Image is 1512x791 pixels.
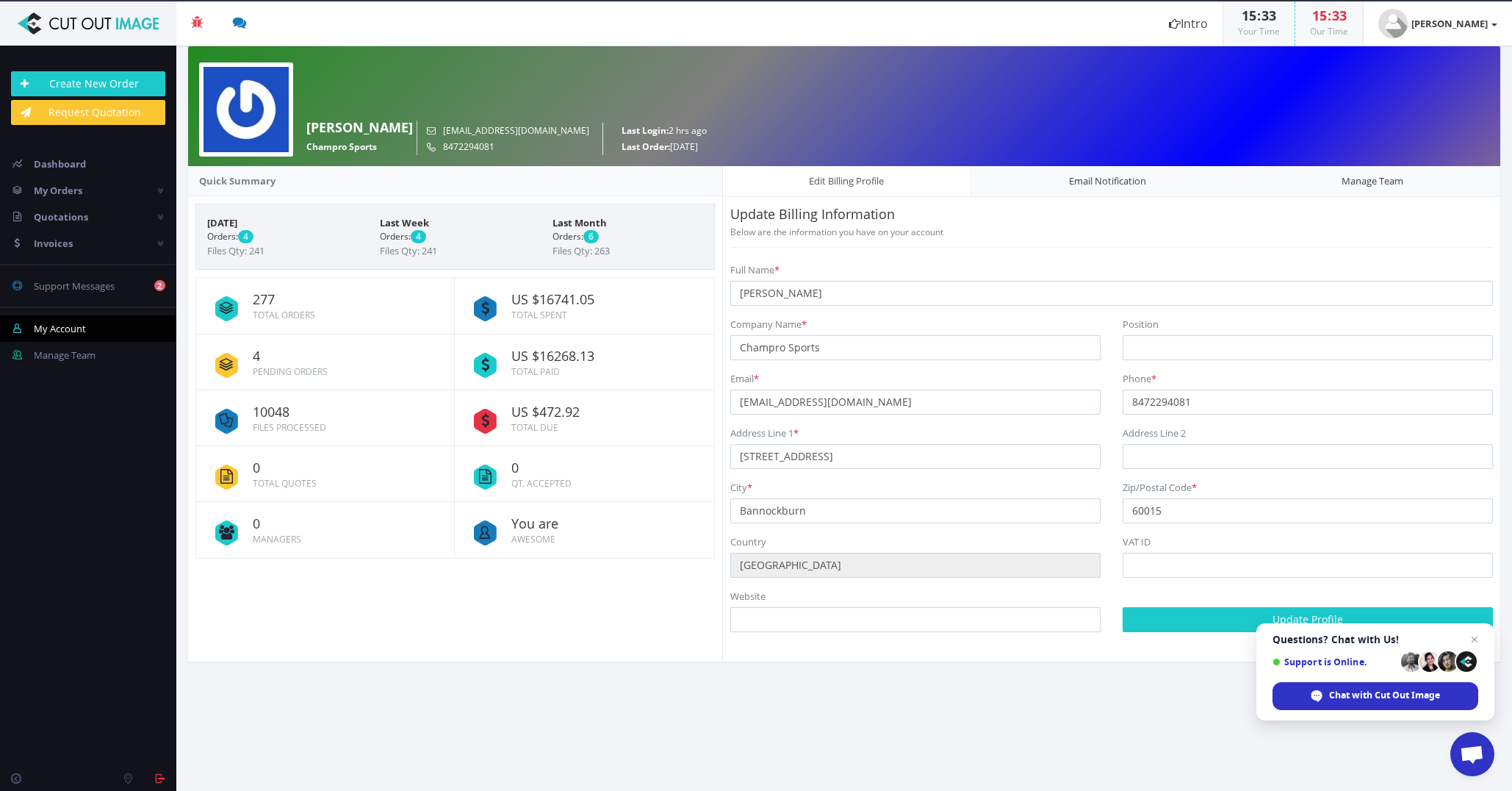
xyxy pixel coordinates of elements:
[253,461,443,476] span: 0
[1123,390,1493,415] input: Phone
[511,461,702,476] span: 0
[253,477,317,490] small: Total Quotes
[1261,7,1276,24] span: 33
[253,349,443,364] span: 4
[253,517,443,531] span: 0
[207,230,358,243] small: Orders:
[253,421,326,434] small: Files Processed
[253,365,328,378] small: Pending Orders
[1310,25,1348,37] small: Our Time
[1123,426,1186,440] label: Address Line 2
[511,477,572,490] small: QT. Accepted
[427,139,589,155] small: 8472294081
[722,165,971,197] a: Edit Billing Profile
[207,334,443,390] a: 4 Pending Orders
[1364,1,1512,46] a: [PERSON_NAME]
[1256,7,1261,24] span: :
[552,215,703,230] span: Last Month
[730,534,766,549] label: Country
[614,123,707,139] small: 2 hrs ago
[1123,371,1156,386] label: Phone
[730,317,807,332] label: Company Name
[253,309,315,321] small: Total Orders
[511,349,702,364] span: US $16268.13
[1411,17,1488,30] strong: [PERSON_NAME]
[306,118,413,136] strong: [PERSON_NAME]
[199,174,276,187] strong: Quick Summary
[1123,317,1159,332] label: Position
[11,12,165,35] img: Cut Out Image
[427,123,589,139] small: [EMAIL_ADDRESS][DOMAIN_NAME]
[34,237,73,250] span: Invoices
[34,157,86,171] span: Dashboard
[207,215,358,230] span: [DATE]
[511,533,555,545] small: Awesome
[238,230,253,243] span: 4
[583,230,599,243] span: 6
[11,71,165,96] a: Create New Order
[552,244,610,257] span: Files Qty: 263
[511,421,558,434] small: Total Due
[1312,7,1327,24] span: 15
[511,293,702,307] span: US $16741.05
[34,348,96,362] span: Manage Team
[614,139,707,155] small: [DATE]
[34,279,115,293] span: Support Messages
[730,226,943,238] small: Below are the information you have on your account
[730,426,799,440] label: Address Line 1
[1272,634,1478,645] span: Questions? Chat with Us!
[1450,732,1494,776] a: Open chat
[380,230,530,243] small: Orders:
[1272,682,1478,710] span: Chat with Cut Out Image
[1378,9,1408,38] img: user_default.jpg
[1123,607,1493,632] button: Update Profile
[253,293,443,307] span: 277
[552,230,703,243] small: Orders:
[1123,534,1151,549] label: VAT ID
[466,446,702,501] a: 0 QT. Accepted
[207,278,443,333] a: 277 Total Orders
[253,405,443,420] span: 10048
[511,309,567,321] small: Total Spent
[730,262,780,277] label: Full Name
[1238,25,1280,37] small: Your Time
[207,502,443,557] a: 0 Managers
[466,502,702,557] a: You are Awesome
[34,210,88,223] span: Quotations
[207,244,264,257] span: Files Qty: 241
[154,280,165,291] b: 2
[1327,7,1332,24] span: :
[466,390,702,445] a: US $472.92 Total Due
[1242,7,1256,24] span: 15
[207,446,443,501] a: 0 Total Quotes
[411,230,426,243] span: 4
[1154,1,1223,46] a: Intro
[34,322,86,335] span: My Account
[730,371,759,386] label: Email
[253,533,301,545] small: Managers
[511,517,702,531] span: You are
[380,244,437,257] span: Files Qty: 241
[511,365,560,378] small: Total Paid
[730,204,1493,225] p: Update Billing Information
[11,100,165,125] a: Request Quotation
[466,334,702,390] a: US $16268.13 Total Paid
[511,405,702,420] span: US $472.92
[622,140,670,153] strong: Last Order:
[1245,165,1501,197] a: Manage Team
[730,480,752,495] label: City
[1332,7,1347,24] span: 33
[380,215,530,230] span: Last Week
[34,184,82,197] span: My Orders
[1272,656,1396,667] span: Support is Online.
[622,124,669,137] strong: Last Login:
[1329,689,1440,702] span: Chat with Cut Out Image
[207,390,443,445] a: 10048 Files Processed
[730,589,766,604] label: Website
[466,278,702,333] a: US $16741.05 Total Spent
[306,139,377,155] span: Champro Sports
[971,165,1244,197] a: Email Notification
[1123,480,1197,495] label: Zip/Postal Code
